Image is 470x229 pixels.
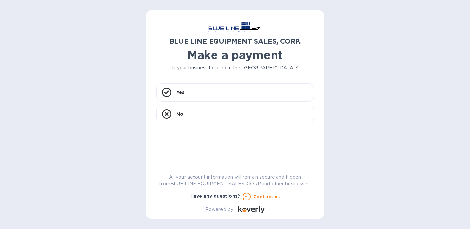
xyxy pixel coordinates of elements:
u: Contact us [253,194,280,199]
p: All your account information will remain secure and hidden from BLUE LINE EQUIPMENT SALES, CORP. ... [156,174,314,187]
h1: Make a payment [156,48,314,62]
p: No [176,111,183,117]
b: Have any questions? [190,193,240,199]
p: Yes [176,89,184,96]
b: BLUE LINE EQUIPMENT SALES, CORP. [169,37,300,45]
p: Powered by [205,206,233,213]
p: Is your business located in the [GEOGRAPHIC_DATA]? [156,65,314,71]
